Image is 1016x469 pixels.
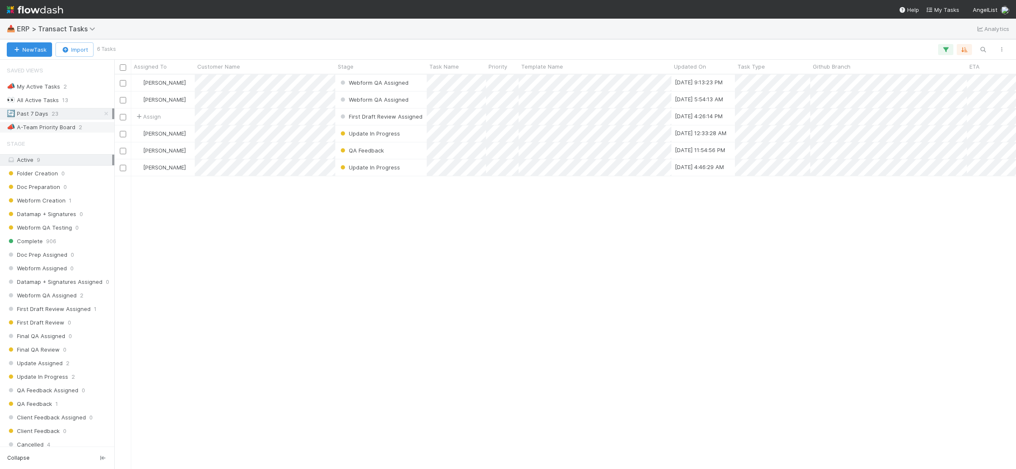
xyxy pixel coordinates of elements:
span: My Tasks [926,6,959,13]
div: Past 7 Days [7,108,48,119]
span: 4 [47,439,50,450]
span: [PERSON_NAME] [143,164,186,171]
span: ETA [969,62,980,71]
span: 2 [63,81,67,92]
div: All Active Tasks [7,95,59,105]
span: 0 [63,344,66,355]
div: [PERSON_NAME] [135,95,186,104]
input: Toggle Row Selected [120,148,126,154]
span: Webform Assigned [7,263,67,274]
span: 9 [37,156,40,163]
span: Webform QA Assigned [339,79,409,86]
div: [PERSON_NAME] [135,163,186,172]
div: [DATE] 9:13:23 PM [675,78,723,86]
span: [PERSON_NAME] [143,147,186,154]
span: 0 [68,317,71,328]
div: Active [7,155,112,165]
span: Stage [7,135,25,152]
span: 1 [69,195,72,206]
span: Final QA Assigned [7,331,65,341]
span: First Draft Review Assigned [7,304,91,314]
span: Task Name [429,62,459,71]
div: [PERSON_NAME] [135,78,186,87]
span: Update In Progress [339,130,400,137]
img: logo-inverted-e16ddd16eac7371096b0.svg [7,3,63,17]
div: Help [899,6,919,14]
span: Cancelled [7,439,44,450]
span: QA Feedback Assigned [7,385,78,396]
button: NewTask [7,42,52,57]
span: 13 [62,95,68,105]
span: Assign [135,112,161,121]
span: 0 [70,263,74,274]
span: Update In Progress [7,372,68,382]
span: 2 [72,372,75,382]
span: AngelList [973,6,997,13]
a: My Tasks [926,6,959,14]
span: 2 [79,122,82,133]
span: 906 [46,236,56,247]
span: Customer Name [197,62,240,71]
div: Update In Progress [339,129,400,138]
span: 0 [69,331,72,341]
span: ERP > Transact Tasks [17,25,99,33]
div: [DATE] 4:26:14 PM [675,112,723,120]
span: 2 [66,358,69,369]
span: 23 [52,108,58,119]
span: [PERSON_NAME] [143,79,186,86]
small: 6 Tasks [97,45,116,53]
div: [DATE] 11:54:56 PM [675,146,725,154]
img: avatar_ef15843f-6fde-4057-917e-3fb236f438ca.png [135,147,142,154]
div: [DATE] 4:46:29 AM [675,163,724,171]
span: Complete [7,236,43,247]
span: Datamap + Signatures [7,209,76,219]
span: 0 [82,385,85,396]
div: Webform QA Assigned [339,78,409,87]
div: My Active Tasks [7,81,60,92]
span: 👀 [7,96,15,103]
div: Webform QA Assigned [339,95,409,104]
span: Folder Creation [7,168,58,179]
span: Task Type [737,62,765,71]
span: 0 [71,250,74,260]
div: [PERSON_NAME] [135,129,186,138]
span: Webform QA Assigned [339,96,409,103]
span: 2 [80,290,83,301]
span: 1 [55,399,58,409]
span: Client Feedback Assigned [7,412,86,423]
span: First Draft Review Assigned [339,113,422,120]
div: QA Feedback [339,146,384,155]
a: Analytics [976,24,1009,34]
span: 0 [106,277,109,287]
img: avatar_f5fedbe2-3a45-46b0-b9bb-d3935edf1c24.png [1001,6,1009,14]
div: Update In Progress [339,163,400,172]
span: 0 [89,412,93,423]
span: QA Feedback [339,147,384,154]
span: [PERSON_NAME] [143,96,186,103]
span: QA Feedback [7,399,52,409]
span: Final QA Review [7,344,60,355]
input: Toggle All Rows Selected [120,64,126,71]
span: 0 [61,168,65,179]
span: Github Branch [813,62,850,71]
span: Doc Preparation [7,182,60,192]
input: Toggle Row Selected [120,114,126,120]
img: avatar_ef15843f-6fde-4057-917e-3fb236f438ca.png [135,79,142,86]
span: [PERSON_NAME] [143,130,186,137]
span: Assigned To [134,62,167,71]
span: 📥 [7,25,15,32]
span: 0 [63,182,67,192]
button: Import [55,42,94,57]
span: 1 [94,304,97,314]
span: Webform Creation [7,195,66,206]
span: Client Feedback [7,426,60,436]
div: First Draft Review Assigned [339,112,422,121]
span: 📣 [7,83,15,90]
span: Update In Progress [339,164,400,171]
span: Priority [489,62,507,71]
input: Toggle Row Selected [120,97,126,103]
span: Saved Views [7,62,43,79]
span: Updated On [674,62,706,71]
span: Datamap + Signatures Assigned [7,277,102,287]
